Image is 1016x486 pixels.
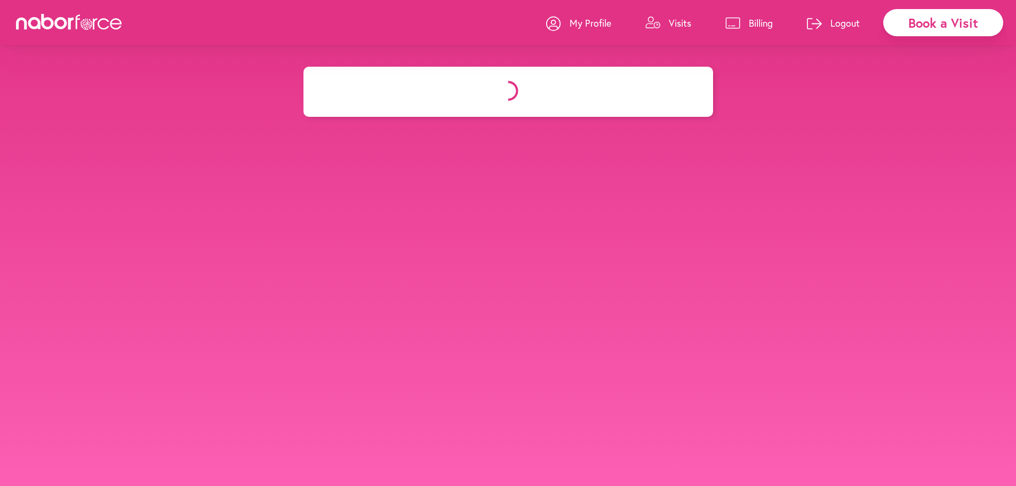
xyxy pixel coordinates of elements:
[570,17,611,29] p: My Profile
[725,7,773,39] a: Billing
[883,9,1003,36] div: Book a Visit
[830,17,860,29] p: Logout
[749,17,773,29] p: Billing
[645,7,691,39] a: Visits
[546,7,611,39] a: My Profile
[807,7,860,39] a: Logout
[669,17,691,29] p: Visits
